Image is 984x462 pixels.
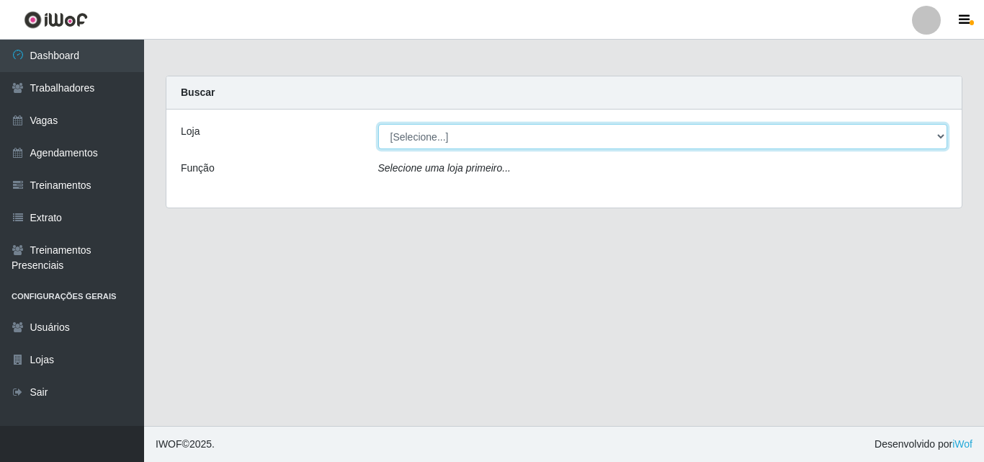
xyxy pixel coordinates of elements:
[875,437,972,452] span: Desenvolvido por
[24,11,88,29] img: CoreUI Logo
[181,124,200,139] label: Loja
[952,438,972,450] a: iWof
[378,162,511,174] i: Selecione uma loja primeiro...
[156,438,182,450] span: IWOF
[181,86,215,98] strong: Buscar
[181,161,215,176] label: Função
[156,437,215,452] span: © 2025 .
